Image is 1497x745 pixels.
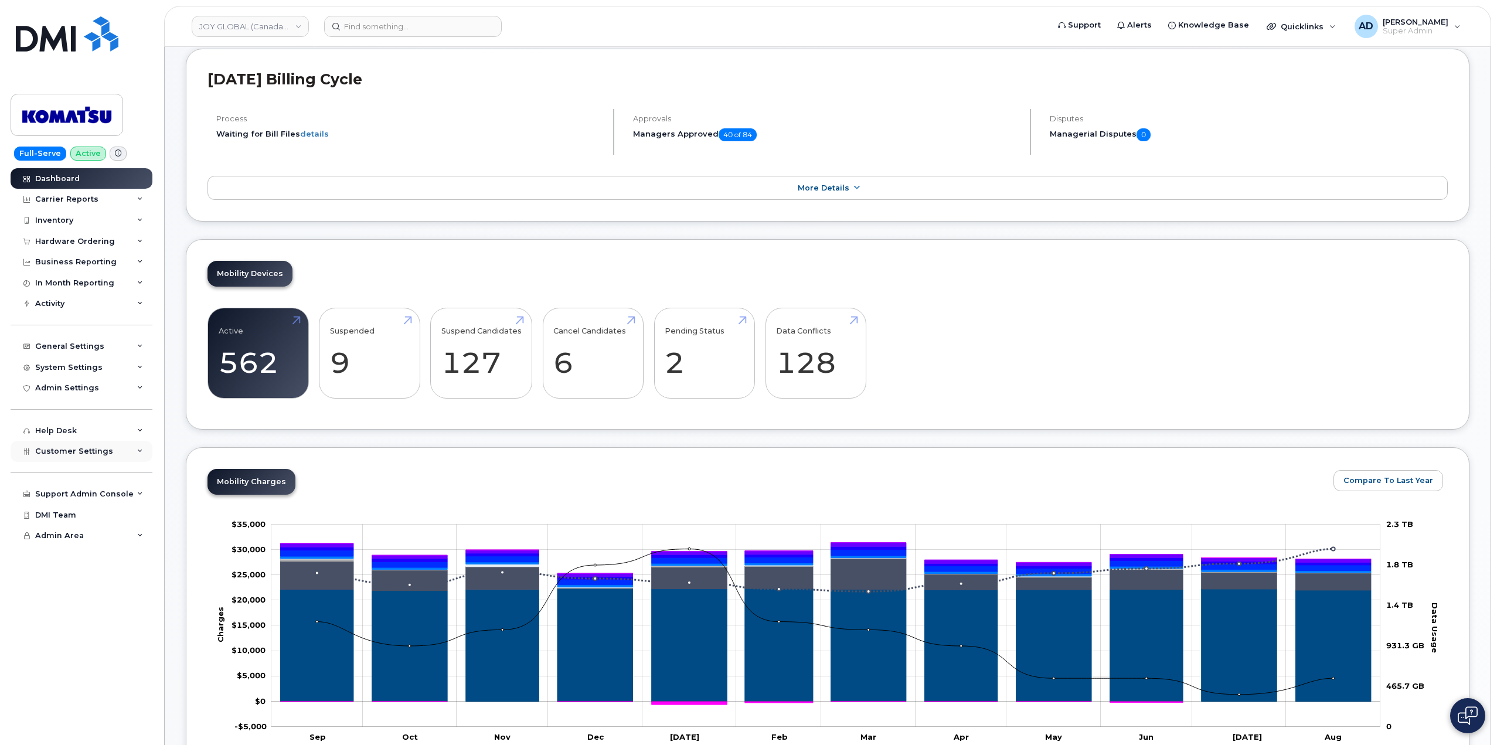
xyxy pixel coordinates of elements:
[1386,600,1413,609] tspan: 1.4 TB
[234,721,267,730] tspan: -$5,000
[1050,13,1109,37] a: Support
[232,519,266,528] g: $0
[1281,22,1324,31] span: Quicklinks
[232,544,266,553] tspan: $30,000
[860,732,876,741] tspan: Mar
[281,558,1371,588] g: Data
[232,595,266,604] g: $0
[1068,19,1101,31] span: Support
[1045,732,1062,741] tspan: May
[771,732,788,741] tspan: Feb
[1383,17,1448,26] span: [PERSON_NAME]
[670,732,699,741] tspan: [DATE]
[1160,13,1257,37] a: Knowledge Base
[237,671,266,680] g: $0
[281,542,1371,576] g: PST
[232,569,266,579] g: $0
[324,16,502,37] input: Find something...
[402,732,418,741] tspan: Oct
[1430,602,1440,652] tspan: Data Usage
[216,128,603,140] li: Waiting for Bill Files
[1050,128,1448,141] h5: Managerial Disputes
[281,549,1371,584] g: GST
[232,595,266,604] tspan: $20,000
[1386,721,1391,730] tspan: 0
[1139,732,1154,741] tspan: Jun
[1458,706,1478,725] img: Open chat
[1386,559,1413,569] tspan: 1.8 TB
[330,315,409,392] a: Suspended 9
[192,16,309,37] a: JOY GLOBAL (Canada) LTD.
[232,569,266,579] tspan: $25,000
[633,114,1020,123] h4: Approvals
[232,645,266,655] g: $0
[237,671,266,680] tspan: $5,000
[309,732,326,741] tspan: Sep
[1050,114,1448,123] h4: Disputes
[1109,13,1160,37] a: Alerts
[281,558,1371,590] g: Roaming
[1383,26,1448,36] span: Super Admin
[232,645,266,655] tspan: $10,000
[953,732,969,741] tspan: Apr
[281,556,1371,587] g: Features
[1233,732,1262,741] tspan: [DATE]
[232,519,266,528] tspan: $35,000
[207,70,1448,88] h2: [DATE] Billing Cycle
[216,607,225,642] tspan: Charges
[587,732,604,741] tspan: Dec
[1178,19,1249,31] span: Knowledge Base
[232,620,266,630] g: $0
[441,315,522,392] a: Suspend Candidates 127
[1333,470,1443,491] button: Compare To Last Year
[232,620,266,630] tspan: $15,000
[234,721,267,730] g: $0
[553,315,632,392] a: Cancel Candidates 6
[776,315,855,392] a: Data Conflicts 128
[494,732,511,741] tspan: Nov
[281,588,1371,701] g: Rate Plan
[1386,519,1413,528] tspan: 2.3 TB
[1386,640,1424,649] tspan: 931.3 GB
[281,546,1371,579] g: HST
[219,315,298,392] a: Active 562
[232,544,266,553] g: $0
[665,315,744,392] a: Pending Status 2
[1258,15,1344,38] div: Quicklinks
[1346,15,1469,38] div: Adil Derdak
[207,469,295,495] a: Mobility Charges
[1137,128,1151,141] span: 0
[207,261,292,287] a: Mobility Devices
[798,183,849,192] span: More Details
[1343,475,1433,486] span: Compare To Last Year
[719,128,757,141] span: 40 of 84
[1324,732,1342,741] tspan: Aug
[255,696,266,705] tspan: $0
[633,128,1020,141] h5: Managers Approved
[1127,19,1152,31] span: Alerts
[300,129,329,138] a: details
[1386,681,1424,690] tspan: 465.7 GB
[216,114,603,123] h4: Process
[1359,19,1373,33] span: AD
